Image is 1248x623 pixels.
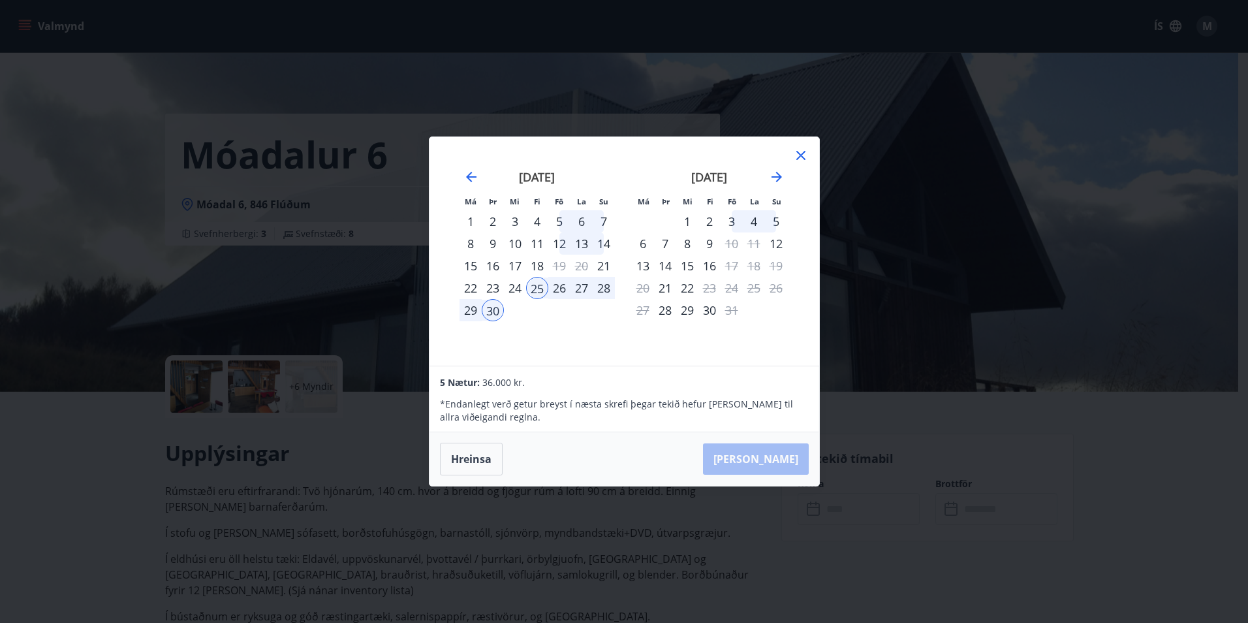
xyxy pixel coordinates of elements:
span: 5 Nætur: [440,376,480,389]
td: Choose föstudagur, 31. október 2025 as your check-in date. It’s available. [721,299,743,321]
td: Choose mánudagur, 15. september 2025 as your check-in date. It’s available. [460,255,482,277]
td: Choose mánudagur, 22. september 2025 as your check-in date. It’s available. [460,277,482,299]
td: Choose fimmtudagur, 23. október 2025 as your check-in date. It’s available. [698,277,721,299]
div: Move backward to switch to the previous month. [463,169,479,185]
div: 13 [570,232,593,255]
div: 4 [743,210,765,232]
td: Not available. laugardagur, 20. september 2025 [570,255,593,277]
div: 11 [526,232,548,255]
div: 14 [654,255,676,277]
div: 2 [698,210,721,232]
div: 27 [570,277,593,299]
div: 9 [482,232,504,255]
div: 24 [504,277,526,299]
td: Choose miðvikudagur, 22. október 2025 as your check-in date. It’s available. [676,277,698,299]
div: 5 [548,210,570,232]
strong: [DATE] [691,169,727,185]
small: Su [772,197,781,206]
div: Aðeins útritun í boði [721,299,743,321]
small: Mi [510,197,520,206]
td: Not available. sunnudagur, 19. október 2025 [765,255,787,277]
div: 22 [676,277,698,299]
div: 29 [676,299,698,321]
td: Choose fimmtudagur, 30. október 2025 as your check-in date. It’s available. [698,299,721,321]
div: Aðeins útritun í boði [721,232,743,255]
td: Choose föstudagur, 19. september 2025 as your check-in date. It’s available. [548,255,570,277]
td: Choose mánudagur, 6. október 2025 as your check-in date. It’s available. [632,232,654,255]
td: Choose mánudagur, 13. október 2025 as your check-in date. It’s available. [632,255,654,277]
div: 16 [698,255,721,277]
td: Choose þriðjudagur, 7. október 2025 as your check-in date. It’s available. [654,232,676,255]
div: 6 [632,232,654,255]
td: Choose laugardagur, 4. október 2025 as your check-in date. It’s available. [743,210,765,232]
td: Selected. laugardagur, 27. september 2025 [570,277,593,299]
td: Choose föstudagur, 10. október 2025 as your check-in date. It’s available. [721,232,743,255]
td: Choose laugardagur, 6. september 2025 as your check-in date. It’s available. [570,210,593,232]
div: Aðeins innritun í boði [593,255,615,277]
small: Má [465,197,476,206]
td: Selected. sunnudagur, 28. september 2025 [593,277,615,299]
td: Choose miðvikudagur, 3. september 2025 as your check-in date. It’s available. [504,210,526,232]
td: Not available. laugardagur, 18. október 2025 [743,255,765,277]
td: Choose þriðjudagur, 16. september 2025 as your check-in date. It’s available. [482,255,504,277]
div: 15 [676,255,698,277]
td: Not available. sunnudagur, 26. október 2025 [765,277,787,299]
td: Choose fimmtudagur, 2. október 2025 as your check-in date. It’s available. [698,210,721,232]
small: Fi [707,197,713,206]
td: Selected. föstudagur, 26. september 2025 [548,277,570,299]
div: 15 [460,255,482,277]
div: 3 [721,210,743,232]
div: 30 [698,299,721,321]
div: 18 [526,255,548,277]
small: Fö [728,197,736,206]
small: Þr [662,197,670,206]
td: Choose föstudagur, 12. september 2025 as your check-in date. It’s available. [548,232,570,255]
small: Má [638,197,649,206]
td: Choose miðvikudagur, 24. september 2025 as your check-in date. It’s available. [504,277,526,299]
td: Not available. laugardagur, 11. október 2025 [743,232,765,255]
div: Aðeins innritun í boði [654,277,676,299]
td: Choose miðvikudagur, 10. september 2025 as your check-in date. It’s available. [504,232,526,255]
div: 28 [593,277,615,299]
div: 1 [460,210,482,232]
small: Fö [555,197,563,206]
div: 16 [482,255,504,277]
div: 30 [482,299,504,321]
div: 9 [698,232,721,255]
div: 8 [460,232,482,255]
td: Choose mánudagur, 1. september 2025 as your check-in date. It’s available. [460,210,482,232]
button: Hreinsa [440,443,503,475]
div: 3 [504,210,526,232]
small: Þr [489,197,497,206]
td: Choose sunnudagur, 21. september 2025 as your check-in date. It’s available. [593,255,615,277]
td: Choose fimmtudagur, 16. október 2025 as your check-in date. It’s available. [698,255,721,277]
div: 25 [526,277,548,299]
td: Choose fimmtudagur, 9. október 2025 as your check-in date. It’s available. [698,232,721,255]
td: Not available. mánudagur, 20. október 2025 [632,277,654,299]
td: Not available. laugardagur, 25. október 2025 [743,277,765,299]
div: 14 [593,232,615,255]
td: Choose föstudagur, 5. september 2025 as your check-in date. It’s available. [548,210,570,232]
td: Choose miðvikudagur, 29. október 2025 as your check-in date. It’s available. [676,299,698,321]
div: Move forward to switch to the next month. [769,169,785,185]
div: Aðeins útritun í boði [548,255,570,277]
small: Fi [534,197,540,206]
td: Choose þriðjudagur, 2. september 2025 as your check-in date. It’s available. [482,210,504,232]
div: 7 [654,232,676,255]
div: 23 [482,277,504,299]
div: 4 [526,210,548,232]
td: Choose mánudagur, 8. september 2025 as your check-in date. It’s available. [460,232,482,255]
small: La [750,197,759,206]
td: Choose miðvikudagur, 8. október 2025 as your check-in date. It’s available. [676,232,698,255]
td: Choose fimmtudagur, 11. september 2025 as your check-in date. It’s available. [526,232,548,255]
div: 12 [548,232,570,255]
div: 2 [482,210,504,232]
div: 6 [570,210,593,232]
div: 29 [460,299,482,321]
td: Choose þriðjudagur, 14. október 2025 as your check-in date. It’s available. [654,255,676,277]
td: Choose laugardagur, 13. september 2025 as your check-in date. It’s available. [570,232,593,255]
div: 8 [676,232,698,255]
td: Choose miðvikudagur, 15. október 2025 as your check-in date. It’s available. [676,255,698,277]
td: Choose þriðjudagur, 23. september 2025 as your check-in date. It’s available. [482,277,504,299]
td: Selected. mánudagur, 29. september 2025 [460,299,482,321]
